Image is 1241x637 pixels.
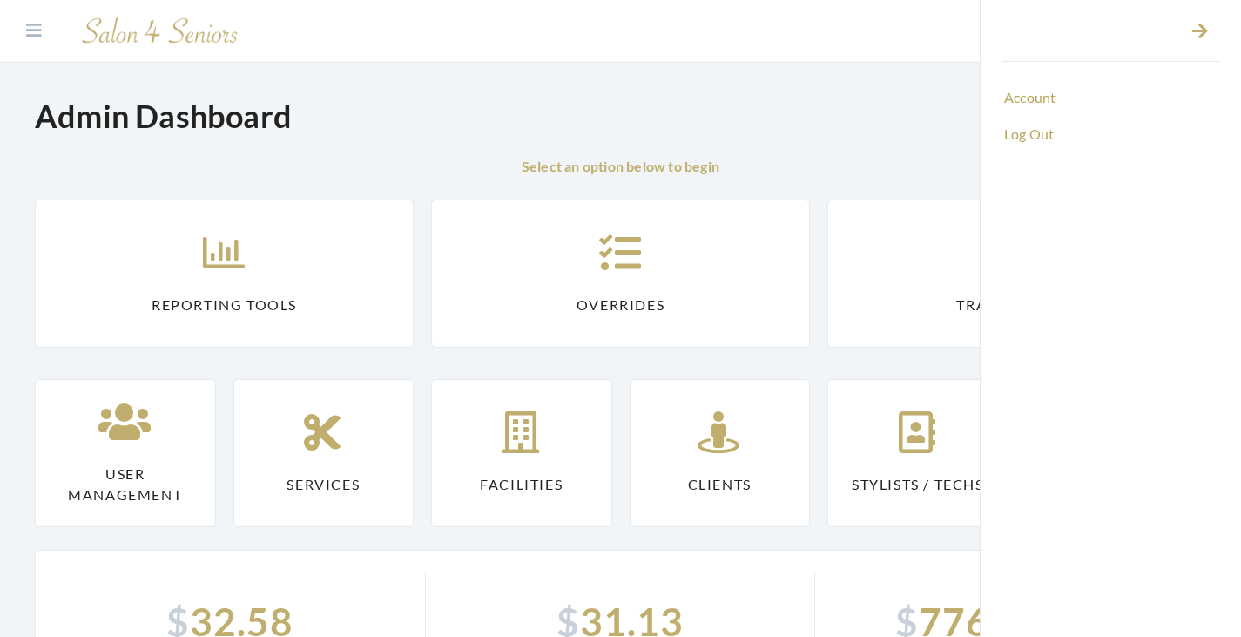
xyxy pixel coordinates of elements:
[431,379,612,527] a: Facilities
[630,379,811,527] a: Clients
[35,156,1206,177] p: Select an option below to begin
[35,379,216,527] a: User Management
[431,200,810,348] a: Overrides
[233,379,415,527] a: Services
[1002,83,1220,112] a: Account
[827,200,1206,348] a: Transactions
[35,98,292,135] h1: Admin Dashboard
[1002,119,1220,149] a: Log Out
[73,10,247,51] img: Salon 4 Seniors
[35,200,414,348] a: Reporting Tools
[827,379,1008,527] a: Stylists / Techs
